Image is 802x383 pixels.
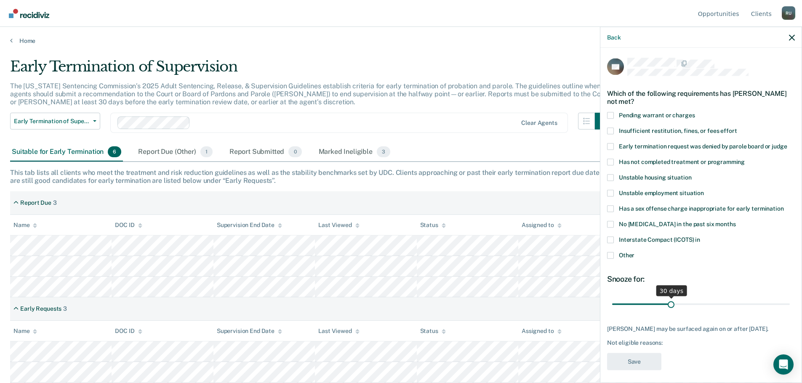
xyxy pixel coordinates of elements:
[136,143,214,161] div: Report Due (Other)
[619,251,634,258] span: Other
[53,199,57,206] div: 3
[20,199,51,206] div: Report Due
[10,143,123,161] div: Suitable for Early Termination
[607,274,795,283] div: Snooze for:
[217,328,282,335] div: Supervision End Date
[20,305,61,312] div: Early Requests
[115,222,142,229] div: DOC ID
[228,143,304,161] div: Report Submitted
[619,143,787,149] span: Early termination request was denied by parole board or judge
[288,146,301,157] span: 0
[521,119,557,127] div: Clear agents
[607,325,795,332] div: [PERSON_NAME] may be surfaced again on or after [DATE].
[773,354,794,375] div: Open Intercom Messenger
[200,146,213,157] span: 1
[318,222,359,229] div: Last Viewed
[420,222,446,229] div: Status
[217,222,282,229] div: Supervision End Date
[10,58,612,82] div: Early Termination of Supervision
[108,146,121,157] span: 6
[619,205,784,211] span: Has a sex offense charge inappropriate for early termination
[318,328,359,335] div: Last Viewed
[9,9,49,18] img: Recidiviz
[607,82,795,112] div: Which of the following requirements has [PERSON_NAME] not met?
[619,111,695,118] span: Pending warrant or charges
[10,82,609,106] p: The [US_STATE] Sentencing Commission’s 2025 Adult Sentencing, Release, & Supervision Guidelines e...
[607,34,621,41] button: Back
[14,118,90,125] span: Early Termination of Supervision
[782,6,795,20] div: R U
[619,174,691,180] span: Unstable housing situation
[377,146,390,157] span: 3
[13,222,37,229] div: Name
[619,158,745,165] span: Has not completed treatment or programming
[522,328,561,335] div: Assigned to
[10,169,792,185] div: This tab lists all clients who meet the treatment and risk reduction guidelines as well as the st...
[607,339,795,346] div: Not eligible reasons:
[619,220,735,227] span: No [MEDICAL_DATA] in the past six months
[619,127,737,134] span: Insufficient restitution, fines, or fees effort
[317,143,392,161] div: Marked Ineligible
[10,37,792,45] a: Home
[522,222,561,229] div: Assigned to
[656,285,687,296] div: 30 days
[115,328,142,335] div: DOC ID
[63,305,67,312] div: 3
[607,353,661,370] button: Save
[619,189,704,196] span: Unstable employment situation
[619,236,700,243] span: Interstate Compact (ICOTS) in
[782,6,795,20] button: Profile dropdown button
[420,328,446,335] div: Status
[13,328,37,335] div: Name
